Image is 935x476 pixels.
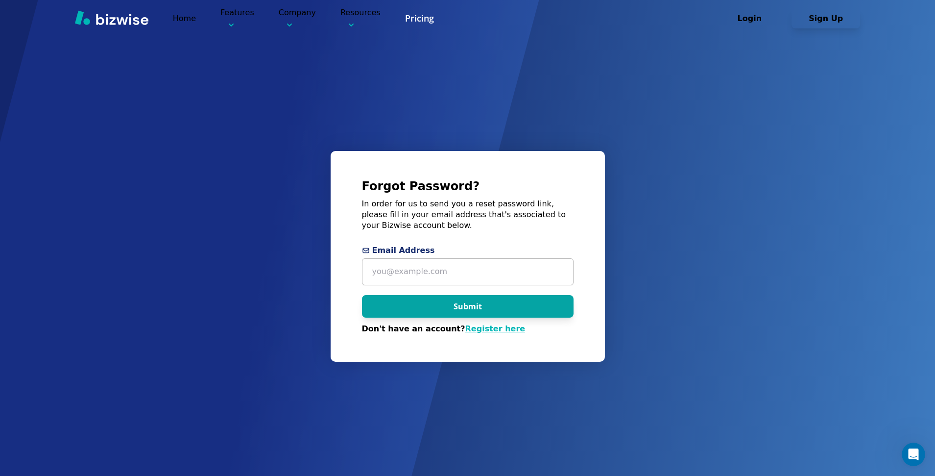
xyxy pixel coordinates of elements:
p: In order for us to send you a reset password link, please fill in your email address that's assoc... [362,199,574,231]
a: Register here [465,324,526,333]
img: Bizwise Logo [75,10,148,25]
div: Don't have an account?Register here [362,324,574,334]
a: Login [715,14,791,23]
p: Resources [340,7,381,30]
a: Home [173,14,196,23]
p: Company [279,7,316,30]
p: Features [220,7,254,30]
span: Email Address [362,245,574,256]
a: Pricing [405,12,434,25]
a: Sign Up [791,14,860,23]
button: Submit [362,295,574,318]
h3: Forgot Password? [362,178,574,195]
button: Sign Up [791,9,860,28]
button: Login [715,9,784,28]
p: Don't have an account? [362,324,574,334]
iframe: Intercom live chat [902,443,925,466]
input: you@example.com [362,258,574,285]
